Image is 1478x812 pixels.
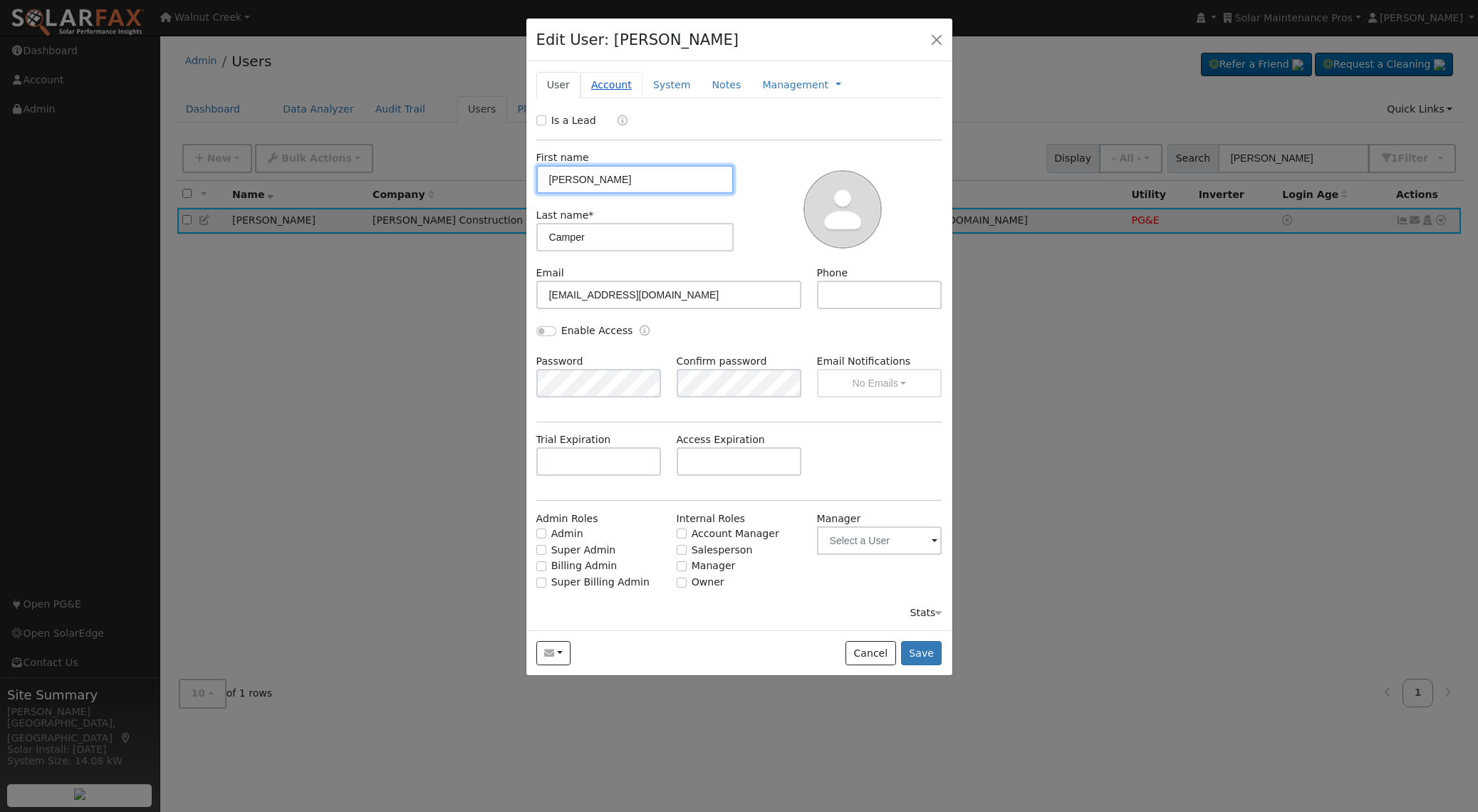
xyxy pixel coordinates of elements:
label: Email [536,266,564,281]
label: First name [536,150,589,165]
input: Super Billing Admin [536,578,546,588]
input: Is a Lead [536,115,546,125]
a: Notes [701,72,751,98]
a: Account [581,72,642,98]
label: Super Billing Admin [551,575,650,590]
label: Super Admin [551,543,616,558]
label: Billing Admin [551,558,618,573]
a: System [642,72,702,98]
label: Internal Roles [677,511,745,526]
input: Manager [677,561,687,571]
label: Admin Roles [536,511,598,526]
input: Admin [536,529,546,538]
button: Save [901,641,942,665]
button: marycamper@yahoo.com [536,641,571,665]
label: Manager [817,511,861,526]
div: Stats [910,605,942,620]
button: Cancel [845,641,896,665]
input: Owner [677,578,687,588]
span: Required [588,209,593,221]
label: Password [536,354,583,369]
input: Billing Admin [536,561,546,571]
a: Management [762,78,828,93]
label: Owner [692,575,724,590]
label: Admin [551,526,583,541]
label: Access Expiration [677,432,765,447]
h4: Edit User: [PERSON_NAME] [536,28,739,51]
input: Select a User [817,526,942,555]
label: Confirm password [677,354,767,369]
input: Super Admin [536,545,546,555]
a: User [536,72,581,98]
a: Enable Access [640,323,650,340]
a: Lead [607,113,628,130]
label: Account Manager [692,526,779,541]
label: Trial Expiration [536,432,611,447]
input: Account Manager [677,529,687,538]
label: Phone [817,266,848,281]
label: Manager [692,558,736,573]
input: Salesperson [677,545,687,555]
label: Email Notifications [817,354,942,369]
label: Salesperson [692,543,753,558]
label: Enable Access [561,323,633,338]
label: Last name [536,208,594,223]
label: Is a Lead [551,113,596,128]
